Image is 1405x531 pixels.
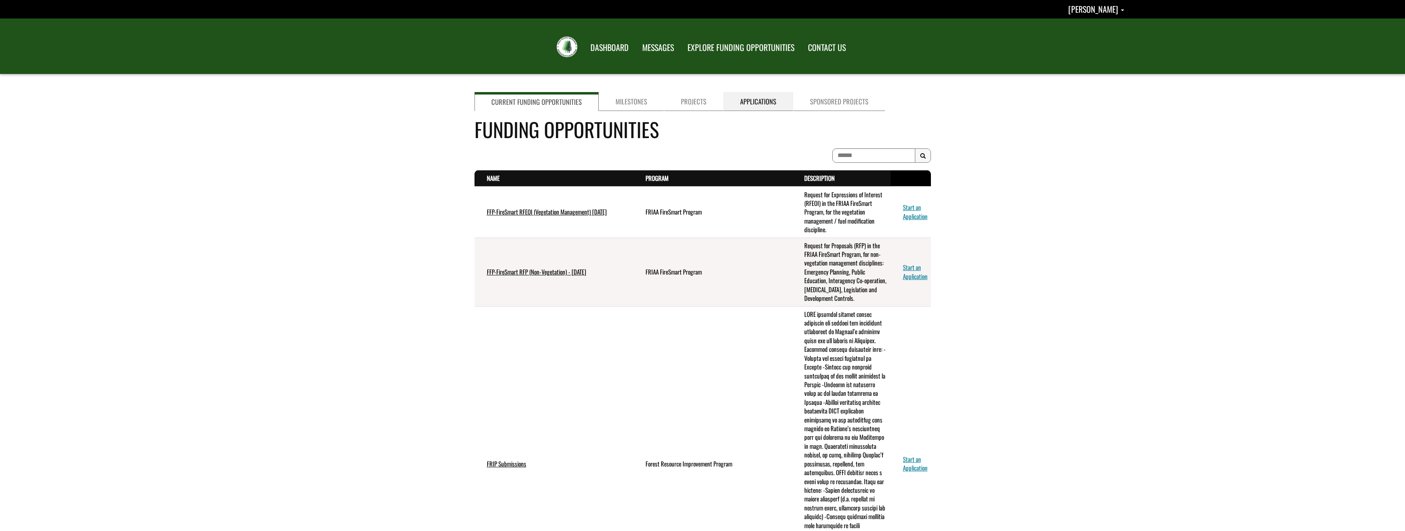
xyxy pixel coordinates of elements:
img: FRIAA Submissions Portal [557,37,577,57]
a: FFP-FireSmart RFEOI (Vegetation Management) [DATE] [487,207,607,216]
td: FFP-FireSmart RFEOI (Vegetation Management) July 2025 [475,187,633,238]
a: Current Funding Opportunities [475,92,599,111]
a: Applications [723,92,793,111]
a: Description [804,173,835,182]
a: Start an Application [903,203,928,220]
a: Milestones [599,92,664,111]
a: FFP-FireSmart RFP (Non-Vegetation) - [DATE] [487,267,586,276]
a: Program [646,173,669,182]
a: Projects [664,92,723,111]
a: Sponsored Projects [793,92,885,111]
a: Name [487,173,500,182]
a: CONTACT US [802,37,852,58]
td: Request for Proposals (RFP) in the FRIAA FireSmart Program, for non-vegetation management discipl... [792,238,891,306]
a: Luis Gandolfi [1068,3,1124,15]
a: DASHBOARD [584,37,635,58]
a: EXPLORE FUNDING OPPORTUNITIES [681,37,801,58]
a: Start an Application [903,263,928,280]
td: FFP-FireSmart RFP (Non-Vegetation) - July 2025 [475,238,633,306]
button: Search Results [915,148,931,163]
h4: Funding Opportunities [475,115,931,144]
span: [PERSON_NAME] [1068,3,1118,15]
td: FRIAA FireSmart Program [633,187,792,238]
nav: Main Navigation [583,35,852,58]
td: Request for Expressions of Interest (RFEOI) in the FRIAA FireSmart Program, for the vegetation ma... [792,187,891,238]
td: FRIAA FireSmart Program [633,238,792,306]
a: FRIP Submissions [487,459,526,468]
a: MESSAGES [636,37,680,58]
a: Start an Application [903,455,928,472]
input: To search on partial text, use the asterisk (*) wildcard character. [832,148,915,163]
